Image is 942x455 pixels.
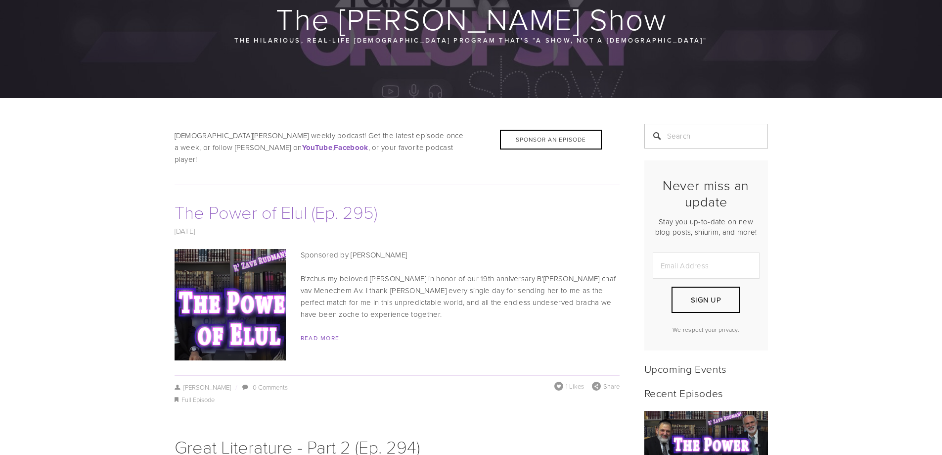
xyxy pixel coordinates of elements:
span: 1 Likes [566,382,584,391]
p: Sponsored by [PERSON_NAME] [175,249,620,261]
h1: The [PERSON_NAME] Show [175,3,769,35]
p: The hilarious, real-life [DEMOGRAPHIC_DATA] program that’s “a show, not a [DEMOGRAPHIC_DATA]“ [234,35,709,46]
p: Stay you up-to-date on new blog posts, shiurim, and more! [653,216,760,237]
a: YouTube [302,142,332,152]
div: Sponsor an Episode [500,130,602,150]
input: Email Address [653,253,760,279]
a: Full Episode [181,395,215,404]
img: The Power of Elul (Ep. 295) [131,249,329,360]
h2: Upcoming Events [644,362,768,375]
a: The Power of Elul (Ep. 295) [175,200,377,224]
p: B'zchus my beloved [PERSON_NAME] in honor of our 19th anniversary B'[PERSON_NAME] chaf vav Menech... [175,273,620,320]
span: / [231,383,241,392]
a: Read More [301,334,340,342]
div: Share [592,382,620,391]
a: [PERSON_NAME] [175,383,231,392]
strong: YouTube [302,142,332,153]
a: 0 Comments [253,383,288,392]
h2: Recent Episodes [644,387,768,399]
p: We respect your privacy. [653,325,760,334]
button: Sign Up [672,287,740,313]
strong: Facebook [334,142,368,153]
a: [DATE] [175,226,195,236]
a: Facebook [334,142,368,152]
h2: Never miss an update [653,177,760,209]
p: [DEMOGRAPHIC_DATA][PERSON_NAME] weekly podcast! Get the latest episode once a week, or follow [PE... [175,130,620,165]
input: Search [644,124,768,149]
span: Sign Up [691,295,721,305]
